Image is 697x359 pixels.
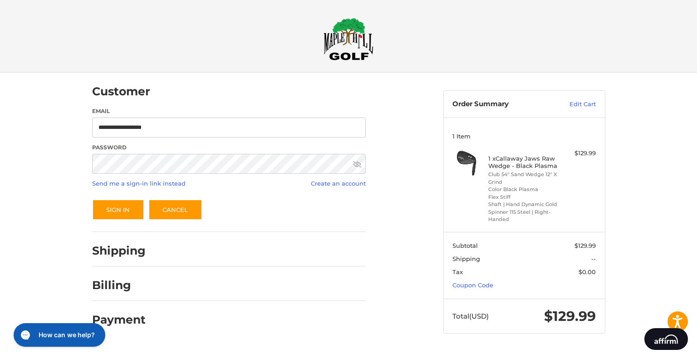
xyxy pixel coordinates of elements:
keeper-lock: Open Keeper Popup [338,158,349,169]
li: Shaft | Hand Dynamic Gold Spinner 115 Steel | Right-Handed [488,201,558,223]
li: Flex Stiff [488,193,558,201]
a: Edit Cart [550,100,596,109]
li: Color Black Plasma [488,186,558,193]
label: Email [92,107,366,115]
iframe: Gorgias live chat messenger [9,320,108,350]
h4: 1 x Callaway Jaws Raw Wedge - Black Plasma [488,155,558,170]
label: Password [92,143,366,152]
span: $129.99 [544,308,596,325]
a: Cancel [148,199,202,220]
img: Maple Hill Golf [324,18,373,60]
span: Total (USD) [452,312,489,320]
h3: 1 Item [452,133,596,140]
h2: Customer [92,84,150,98]
span: Tax [452,268,463,275]
a: Coupon Code [452,281,493,289]
h2: Shipping [92,244,146,258]
h3: Order Summary [452,100,550,109]
div: $129.99 [560,149,596,158]
span: Shipping [452,255,480,262]
span: $129.99 [574,242,596,249]
span: Subtotal [452,242,478,249]
keeper-lock: Open Keeper Popup [349,122,360,133]
button: Sign In [92,199,144,220]
a: Send me a sign-in link instead [92,180,186,187]
span: -- [591,255,596,262]
li: Club 54° Sand Wedge 12° X Grind [488,171,558,186]
h2: Billing [92,278,145,292]
span: $0.00 [579,268,596,275]
a: Create an account [311,180,366,187]
h2: Payment [92,313,146,327]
